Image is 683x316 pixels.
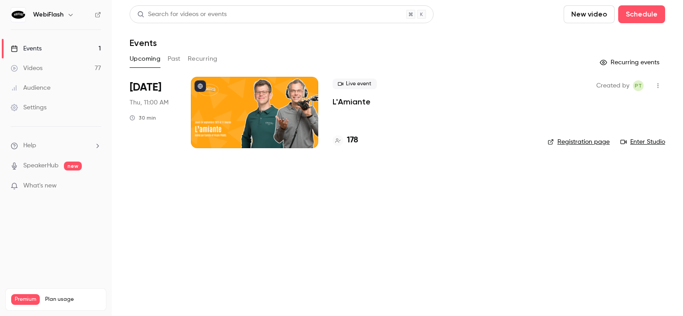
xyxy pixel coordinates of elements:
[130,37,157,48] h1: Events
[333,96,371,107] a: L'Amiante
[564,5,615,23] button: New video
[130,52,160,66] button: Upcoming
[333,134,358,146] a: 178
[635,80,642,91] span: PT
[90,182,101,190] iframe: Noticeable Trigger
[11,44,42,53] div: Events
[11,103,46,112] div: Settings
[596,55,665,70] button: Recurring events
[168,52,181,66] button: Past
[620,137,665,146] a: Enter Studio
[45,296,101,303] span: Plan usage
[596,80,629,91] span: Created by
[11,294,40,305] span: Premium
[11,83,51,92] div: Audience
[130,77,177,148] div: Sep 4 Thu, 11:00 AM (Europe/Paris)
[333,79,377,89] span: Live event
[347,134,358,146] h4: 178
[23,161,59,170] a: SpeakerHub
[633,80,644,91] span: Pauline TERRIEN
[188,52,218,66] button: Recurring
[618,5,665,23] button: Schedule
[11,8,25,22] img: WebiFlash
[137,10,227,19] div: Search for videos or events
[33,10,63,19] h6: WebiFlash
[548,137,610,146] a: Registration page
[130,114,156,121] div: 30 min
[11,141,101,150] li: help-dropdown-opener
[130,80,161,95] span: [DATE]
[130,98,169,107] span: Thu, 11:00 AM
[64,162,82,170] span: new
[23,141,36,150] span: Help
[23,181,57,191] span: What's new
[11,64,42,73] div: Videos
